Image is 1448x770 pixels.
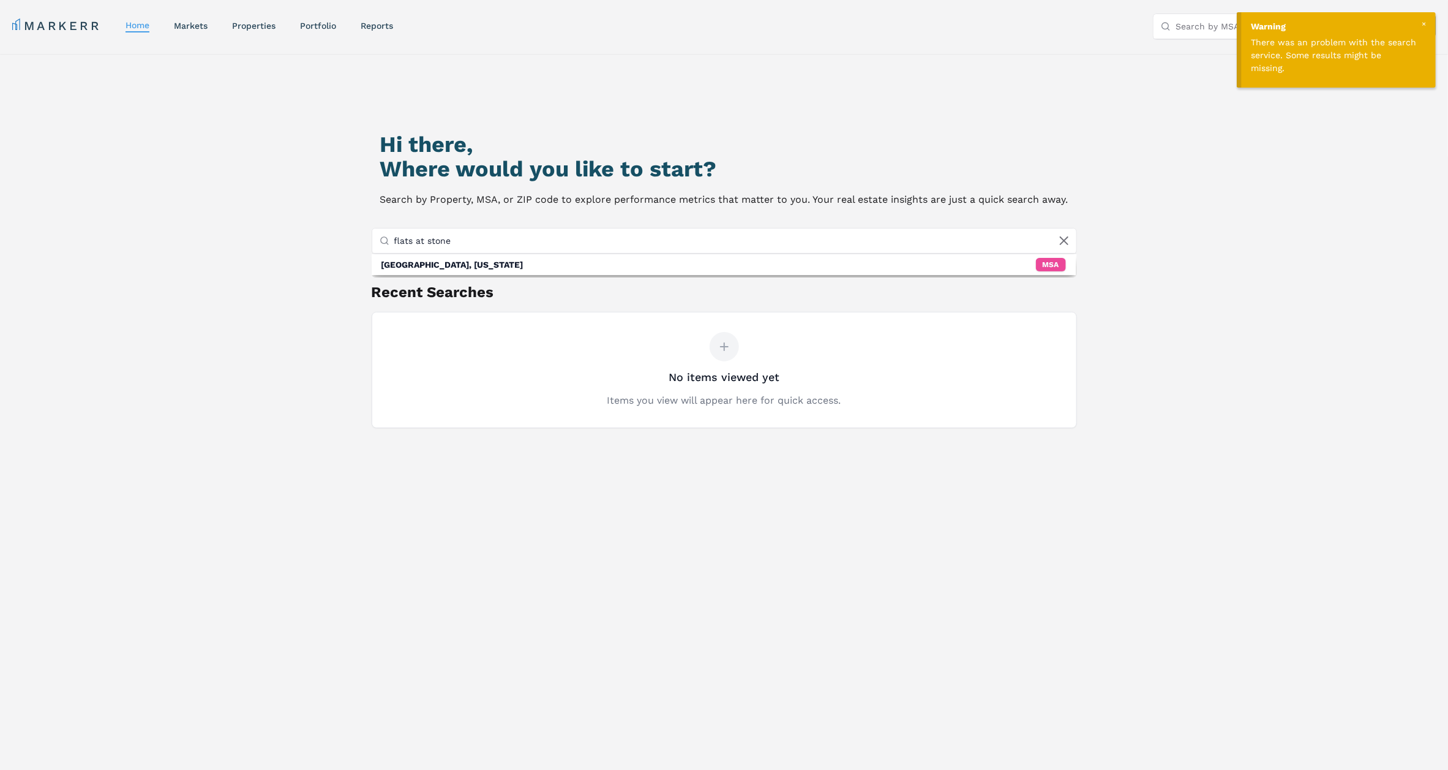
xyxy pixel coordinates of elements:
[126,20,149,30] a: home
[372,254,1076,275] div: MSA: Stonewall, Oklahoma
[1036,258,1066,271] div: MSA
[669,369,779,386] h3: No items viewed yet
[174,21,208,31] a: markets
[300,21,336,31] a: Portfolio
[1176,14,1359,39] input: Search by MSA, ZIP, Property Name, or Address
[380,191,1068,208] p: Search by Property, MSA, or ZIP code to explore performance metrics that matter to you. Your real...
[394,228,1069,253] input: Search by MSA, ZIP, Property Name, or Address
[1251,20,1427,33] div: Warning
[372,254,1076,275] div: Suggestions
[232,21,276,31] a: properties
[372,282,1077,302] h2: Recent Searches
[12,17,101,34] a: MARKERR
[607,393,841,408] p: Items you view will appear here for quick access.
[380,132,1068,157] h1: Hi there,
[1251,36,1417,75] div: There was an problem with the search service. Some results might be missing.
[361,21,393,31] a: reports
[381,259,523,271] div: [GEOGRAPHIC_DATA], [US_STATE]
[380,157,1068,181] h2: Where would you like to start?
